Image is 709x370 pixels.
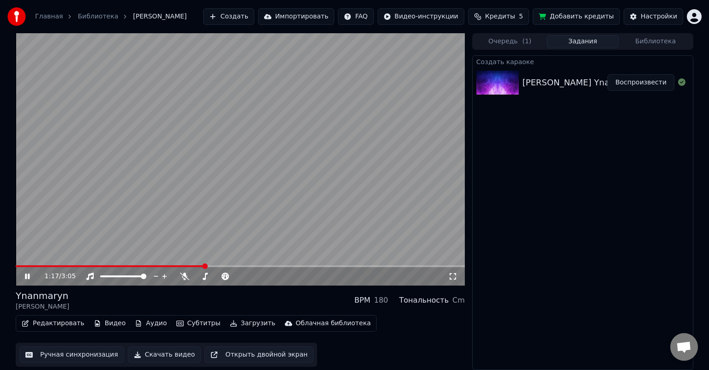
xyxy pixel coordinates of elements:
button: Видео-инструкции [378,8,464,25]
button: Открыть двойной экран [204,346,313,363]
span: 3:05 [61,272,76,281]
div: Ynanmaryn [16,289,69,302]
button: Редактировать [18,317,88,330]
img: youka [7,7,26,26]
span: Кредиты [485,12,515,21]
button: Импортировать [258,8,335,25]
span: ( 1 ) [522,37,531,46]
div: BPM [354,295,370,306]
button: Очередь [474,35,547,48]
div: Облачная библиотека [296,319,371,328]
div: / [45,272,67,281]
div: 180 [374,295,388,306]
button: Создать [203,8,254,25]
div: Настройки [641,12,677,21]
button: FAQ [338,8,373,25]
span: 5 [519,12,523,21]
div: [PERSON_NAME] Ynanmaryn [523,76,642,89]
button: Добавить кредиты [533,8,620,25]
button: Видео [90,317,130,330]
button: Задания [547,35,619,48]
button: Ручная синхронизация [19,346,124,363]
div: [PERSON_NAME] [16,302,69,311]
button: Скачать видео [128,346,201,363]
span: [PERSON_NAME] [133,12,186,21]
button: Настройки [624,8,683,25]
button: Субтитры [173,317,224,330]
button: Библиотека [619,35,692,48]
a: Открытый чат [670,333,698,361]
a: Библиотека [78,12,118,21]
button: Аудио [131,317,170,330]
button: Кредиты5 [468,8,529,25]
div: Тональность [399,295,449,306]
nav: breadcrumb [35,12,187,21]
div: Создать караоке [473,56,693,67]
button: Воспроизвести [607,74,674,91]
button: Загрузить [226,317,279,330]
span: 1:17 [45,272,59,281]
div: Cm [452,295,465,306]
a: Главная [35,12,63,21]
